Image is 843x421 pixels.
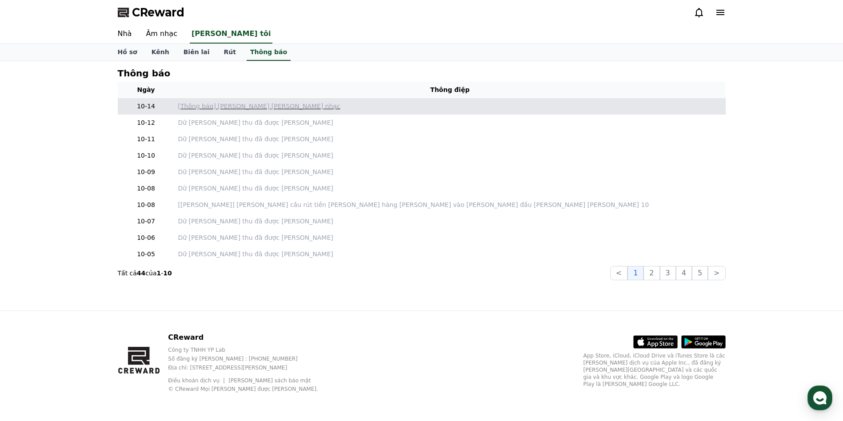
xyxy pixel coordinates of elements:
a: [PERSON_NAME] sách bảo mật [228,377,311,384]
p: CReward [168,332,332,343]
font: Thông điệp [430,86,469,93]
button: 5 [692,266,708,280]
a: Dữ [PERSON_NAME] thu đã được [PERSON_NAME] [178,217,722,226]
a: Dữ [PERSON_NAME] thu đã được [PERSON_NAME] [178,250,722,259]
font: 1 [633,268,638,278]
p: Địa chỉ: [STREET_ADDRESS][PERSON_NAME] [168,364,332,371]
a: Hồ sơ [111,44,144,61]
p: 10-08 [121,184,171,193]
p: 10-07 [121,217,171,226]
span: Messages [74,295,100,302]
font: Biên lai [184,48,210,56]
button: 4 [676,266,692,280]
p: 10-06 [121,233,171,242]
a: [[PERSON_NAME]] [PERSON_NAME] cầu rút tiền [PERSON_NAME] hàng [PERSON_NAME] vào [PERSON_NAME] đầu... [178,200,722,210]
font: Thông báo [250,48,287,56]
a: CReward [118,5,184,20]
a: Messages [59,282,115,304]
p: 10-12 [121,118,171,127]
p: 10-11 [121,135,171,144]
a: Biên lai [176,44,217,61]
button: 2 [643,266,659,280]
button: 1 [627,266,643,280]
p: 10-05 [121,250,171,259]
a: Dữ [PERSON_NAME] thu đã được [PERSON_NAME] [178,151,722,160]
a: Dữ [PERSON_NAME] thu đã được [PERSON_NAME] [178,184,722,193]
strong: 10 [163,270,172,277]
button: > [708,266,725,280]
p: 10-08 [121,200,171,210]
font: 2 [649,269,654,278]
strong: 44 [137,270,145,277]
p: Tất cả của - [118,269,172,278]
a: Dữ [PERSON_NAME] thu đã được [PERSON_NAME] [178,233,722,242]
span: Settings [132,295,153,302]
font: Kênh [152,48,169,56]
p: 10-10 [121,151,171,160]
font: Ngày [137,86,155,93]
p: 10-09 [121,167,171,177]
a: Điều khoản dịch vụ [168,377,226,384]
a: Nhà [111,25,139,44]
font: 3 [666,269,670,278]
strong: 1 [157,270,161,277]
a: [Thông báo] [PERSON_NAME] [PERSON_NAME] nhạc [178,102,722,111]
a: Rút [217,44,243,61]
p: Số đăng ký [PERSON_NAME] : [PHONE_NUMBER] [168,355,332,362]
span: Home [23,295,38,302]
font: 4 [682,269,686,278]
a: Dữ [PERSON_NAME] thu đã được [PERSON_NAME] [178,118,722,127]
p: © CReward Mọi [PERSON_NAME] được [PERSON_NAME]. [168,385,332,393]
button: 3 [660,266,676,280]
font: 5 [698,269,702,278]
a: Dữ [PERSON_NAME] thu đã được [PERSON_NAME] [178,135,722,144]
a: Âm nhạc [139,25,184,44]
a: Settings [115,282,171,304]
h4: Thông báo [118,68,171,78]
p: App Store, iCloud, iCloud Drive và iTunes Store là các [PERSON_NAME] dịch vụ của Apple Inc., đã đ... [583,352,726,388]
a: Thông báo [247,44,291,61]
a: Home [3,282,59,304]
span: CReward [132,5,184,20]
p: 10-14 [121,102,171,111]
font: Rút [224,48,236,56]
font: Hồ sơ [118,48,137,56]
a: [PERSON_NAME] tôi [190,25,272,44]
button: < [610,266,627,280]
p: Công ty TNHH YP Lab [168,346,332,353]
a: Dữ [PERSON_NAME] thu đã được [PERSON_NAME] [178,167,722,177]
a: Kênh [144,44,176,61]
